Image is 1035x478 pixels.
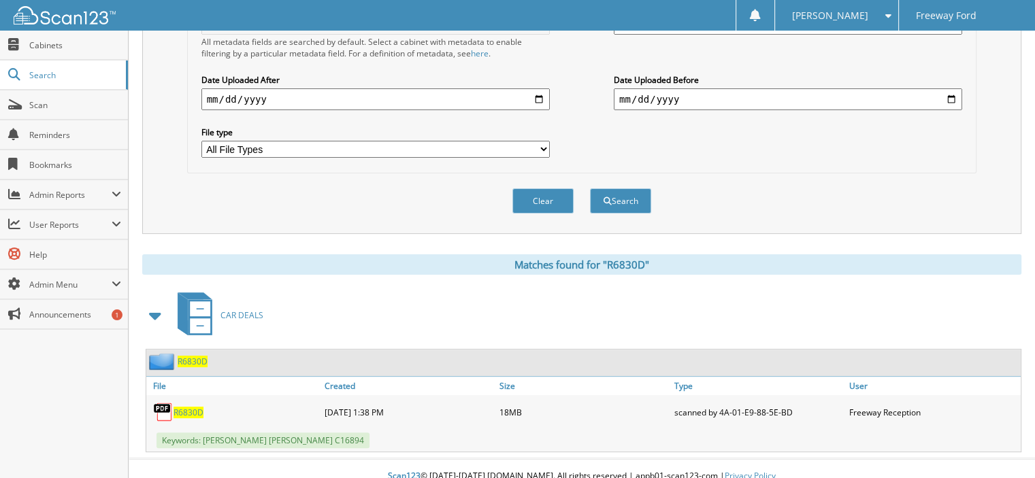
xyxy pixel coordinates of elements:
[496,377,671,395] a: Size
[29,129,121,141] span: Reminders
[157,432,369,448] span: Keywords: [PERSON_NAME] [PERSON_NAME] C16894
[590,188,651,214] button: Search
[846,377,1021,395] a: User
[29,159,121,171] span: Bookmarks
[792,12,868,20] span: [PERSON_NAME]
[671,377,846,395] a: Type
[220,309,263,321] span: CAR DEALS
[614,88,962,110] input: end
[201,88,550,110] input: start
[29,189,112,201] span: Admin Reports
[169,288,263,342] a: CAR DEALS
[112,309,122,320] div: 1
[29,69,119,81] span: Search
[201,74,550,86] label: Date Uploaded After
[146,377,321,395] a: File
[29,99,121,111] span: Scan
[142,254,1021,275] div: Matches found for "R6830D"
[471,48,489,59] a: here
[512,188,574,214] button: Clear
[321,377,496,395] a: Created
[29,249,121,260] span: Help
[29,279,112,290] span: Admin Menu
[321,398,496,426] div: [DATE] 1:38 PM
[29,219,112,231] span: User Reports
[178,356,208,367] a: R6830D
[14,6,116,24] img: scan123-logo-white.svg
[846,398,1021,426] div: Freeway Reception
[201,126,550,138] label: File type
[614,74,962,86] label: Date Uploaded Before
[496,398,671,426] div: 18MB
[916,12,976,20] span: Freeway Ford
[201,36,550,59] div: All metadata fields are searched by default. Select a cabinet with metadata to enable filtering b...
[29,39,121,51] span: Cabinets
[671,398,846,426] div: scanned by 4A-01-E9-88-5E-BD
[29,309,121,320] span: Announcements
[149,353,178,370] img: folder2.png
[174,407,203,418] a: R6830D
[153,402,174,422] img: PDF.png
